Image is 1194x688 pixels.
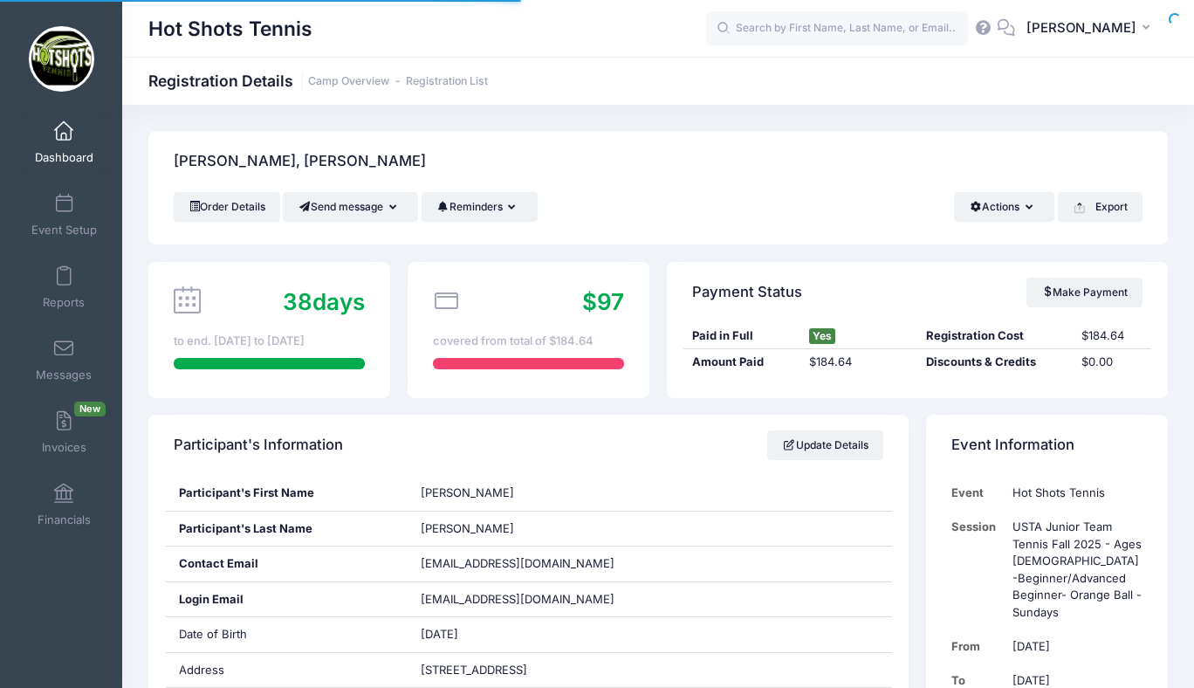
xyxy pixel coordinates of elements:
a: InvoicesNew [23,402,106,463]
h1: Hot Shots Tennis [148,9,312,49]
input: Search by First Name, Last Name, or Email... [706,11,968,46]
div: Discounts & Credits [917,354,1073,371]
button: [PERSON_NAME] [1015,9,1168,49]
a: Messages [23,329,106,390]
span: [EMAIL_ADDRESS][DOMAIN_NAME] [421,556,614,570]
span: $97 [582,288,624,315]
div: $184.64 [1073,327,1150,345]
div: to end. [DATE] to [DATE] [174,333,365,350]
a: Dashboard [23,112,106,173]
div: Participant's Last Name [166,512,408,547]
td: From [951,630,1005,664]
span: [PERSON_NAME] [421,485,514,499]
button: Send message [283,192,418,222]
span: [DATE] [421,627,458,641]
h4: Event Information [951,421,1074,471]
span: [PERSON_NAME] [421,521,514,535]
td: USTA Junior Team Tennis Fall 2025 - Ages [DEMOGRAPHIC_DATA] -Beginner/Advanced Beginner- Orange B... [1005,510,1143,630]
span: Invoices [42,440,86,455]
span: Dashboard [35,150,93,165]
div: days [283,285,365,319]
span: [STREET_ADDRESS] [421,663,527,677]
div: covered from total of $184.64 [433,333,624,350]
div: Amount Paid [683,354,800,371]
a: Financials [23,474,106,535]
div: Login Email [166,582,408,617]
div: $184.64 [800,354,917,371]
a: Event Setup [23,184,106,245]
span: [EMAIL_ADDRESS][DOMAIN_NAME] [421,591,639,609]
div: Address [166,653,408,688]
div: Participant's First Name [166,476,408,511]
h4: [PERSON_NAME], [PERSON_NAME] [174,137,426,187]
td: Event [951,476,1005,510]
div: $0.00 [1073,354,1150,371]
button: Actions [954,192,1054,222]
span: Yes [809,328,835,344]
span: Reports [43,295,85,310]
span: 38 [283,288,312,315]
h4: Participant's Information [174,421,343,471]
div: Date of Birth [166,617,408,652]
div: Contact Email [166,547,408,581]
span: Financials [38,513,91,527]
span: Event Setup [31,223,97,237]
td: Session [951,510,1005,630]
div: Paid in Full [683,327,800,345]
span: [PERSON_NAME] [1026,18,1136,38]
td: Hot Shots Tennis [1005,476,1143,510]
button: Reminders [422,192,538,222]
span: Messages [36,368,92,382]
a: Make Payment [1026,278,1143,307]
a: Camp Overview [308,75,389,88]
a: Registration List [406,75,488,88]
h4: Payment Status [692,267,802,317]
h1: Registration Details [148,72,488,90]
button: Export [1058,192,1143,222]
a: Order Details [174,192,280,222]
div: Registration Cost [917,327,1073,345]
td: [DATE] [1005,630,1143,664]
img: Hot Shots Tennis [29,26,94,92]
span: New [74,402,106,416]
a: Reports [23,257,106,318]
a: Update Details [767,430,883,460]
